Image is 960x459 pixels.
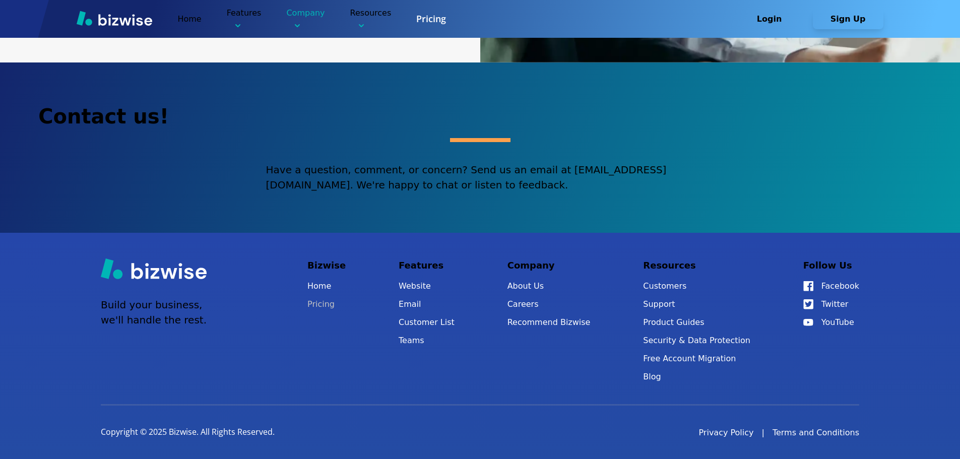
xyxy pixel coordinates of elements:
a: Pricing [307,297,346,311]
a: Free Account Migration [643,352,750,366]
a: Website [399,279,455,293]
p: Resources [643,258,750,273]
img: Twitter Icon [803,299,813,309]
p: Resources [350,7,392,31]
a: Careers [507,297,591,311]
button: Sign Up [813,9,883,29]
p: Have a question, comment, or concern? Send us an email at [EMAIL_ADDRESS][DOMAIN_NAME]. We're hap... [266,162,694,192]
p: Features [399,258,455,273]
p: Company [507,258,591,273]
p: Company [286,7,325,31]
a: Twitter [803,297,859,311]
img: YouTube Icon [803,319,813,326]
a: Customer List [399,315,455,330]
a: Teams [399,334,455,348]
p: Follow Us [803,258,859,273]
a: Email [399,297,455,311]
a: About Us [507,279,591,293]
a: Security & Data Protection [643,334,750,348]
img: Bizwise Logo [77,11,152,26]
a: Product Guides [643,315,750,330]
a: Sign Up [813,14,883,24]
a: Home [307,279,346,293]
img: Facebook Icon [803,281,813,291]
button: Support [643,297,750,311]
button: Login [734,9,805,29]
a: Privacy Policy [698,427,753,439]
p: Bizwise [307,258,346,273]
p: Build your business, we'll handle the rest. [101,297,207,327]
a: Terms and Conditions [773,427,859,439]
p: Copyright © 2025 Bizwise. All Rights Reserved. [101,427,275,438]
h2: Contact us! [38,103,922,130]
a: Recommend Bizwise [507,315,591,330]
a: Pricing [416,13,446,25]
a: Customers [643,279,750,293]
a: Home [177,14,201,24]
img: Bizwise Logo [101,258,207,279]
a: YouTube [803,315,859,330]
a: Blog [643,370,750,384]
p: Features [227,7,262,31]
a: Facebook [803,279,859,293]
a: Login [734,14,813,24]
div: | [762,427,764,439]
